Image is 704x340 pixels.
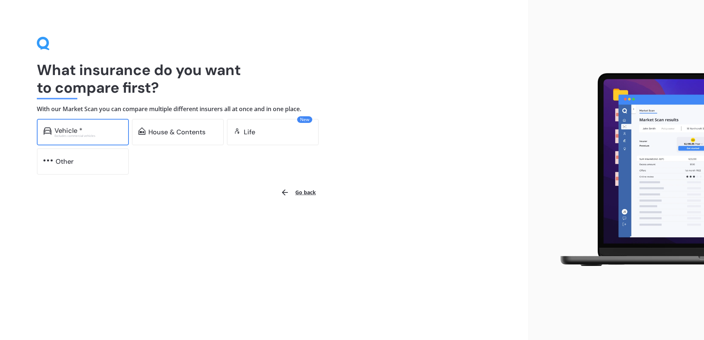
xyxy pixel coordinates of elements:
[43,157,53,164] img: other.81dba5aafe580aa69f38.svg
[43,127,52,135] img: car.f15378c7a67c060ca3f3.svg
[297,116,312,123] span: New
[550,69,704,271] img: laptop.webp
[54,127,82,134] div: Vehicle *
[56,158,74,165] div: Other
[54,134,122,137] div: Excludes commercial vehicles
[138,127,145,135] img: home-and-contents.b802091223b8502ef2dd.svg
[37,61,491,96] h1: What insurance do you want to compare first?
[148,128,205,136] div: House & Contents
[276,184,320,201] button: Go back
[244,128,255,136] div: Life
[37,105,491,113] h4: With our Market Scan you can compare multiple different insurers all at once and in one place.
[233,127,241,135] img: life.f720d6a2d7cdcd3ad642.svg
